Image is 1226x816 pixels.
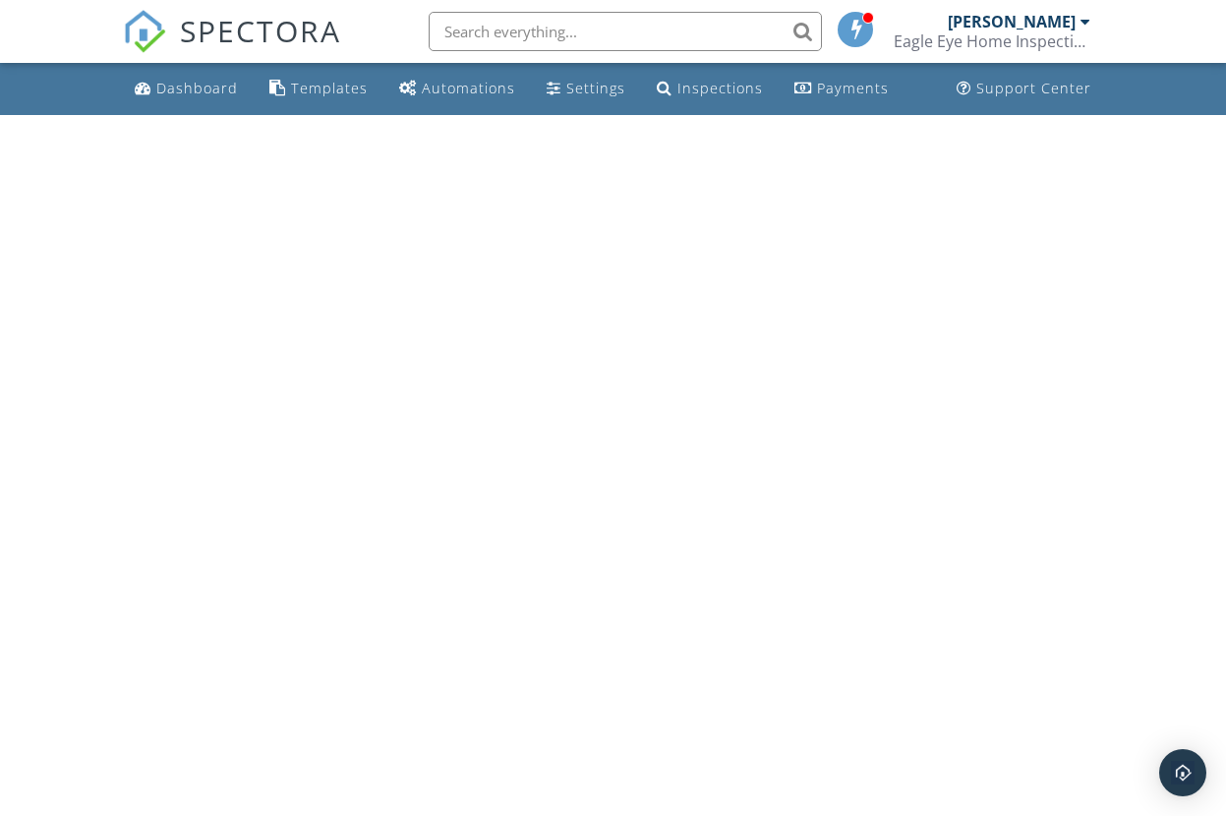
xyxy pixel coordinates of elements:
div: Open Intercom Messenger [1159,749,1206,796]
img: The Best Home Inspection Software - Spectora [123,10,166,53]
div: [PERSON_NAME] [948,12,1076,31]
a: SPECTORA [123,27,341,68]
a: Templates [262,71,376,107]
a: Automations (Basic) [391,71,523,107]
span: SPECTORA [180,10,341,51]
div: Support Center [976,79,1091,97]
a: Inspections [649,71,771,107]
div: Automations [422,79,515,97]
a: Settings [539,71,633,107]
input: Search everything... [429,12,822,51]
div: Settings [566,79,625,97]
div: Dashboard [156,79,238,97]
a: Support Center [949,71,1099,107]
a: Payments [787,71,897,107]
div: Templates [291,79,368,97]
div: Eagle Eye Home Inspection [894,31,1090,51]
a: Dashboard [127,71,246,107]
div: Payments [817,79,889,97]
div: Inspections [677,79,763,97]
